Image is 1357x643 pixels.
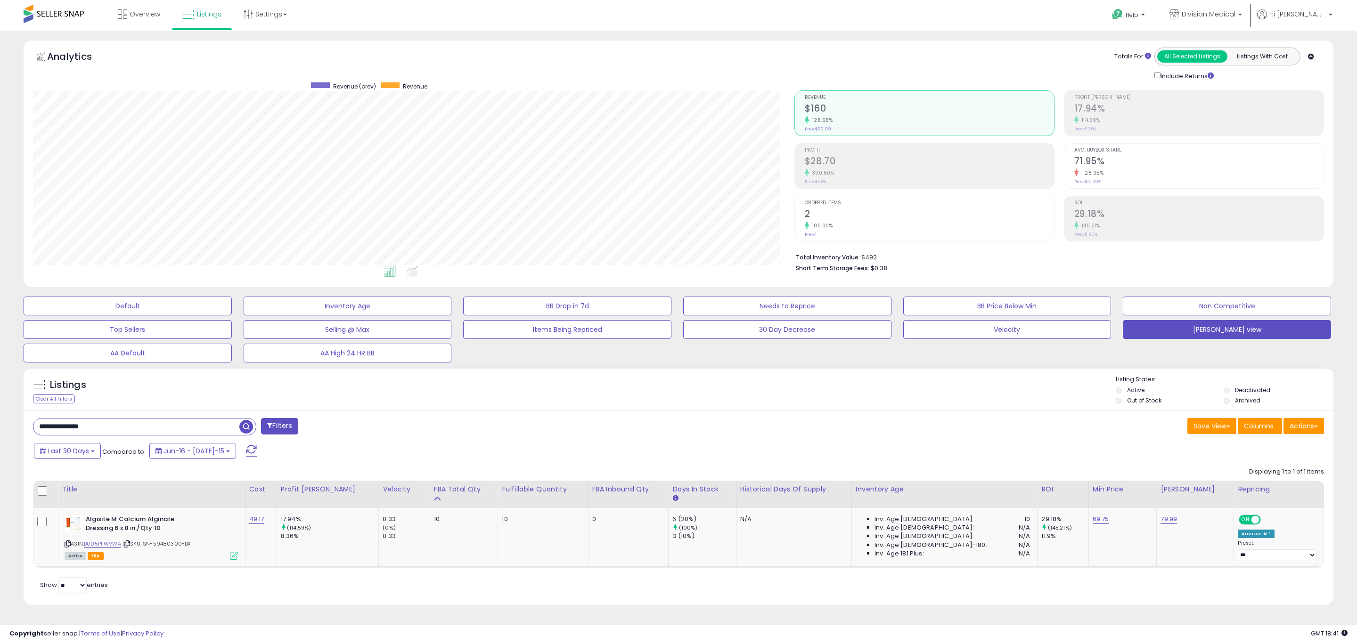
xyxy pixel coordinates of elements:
span: OFF [1259,516,1275,524]
button: Jun-16 - [DATE]-15 [149,443,236,459]
span: Inv. Age [DEMOGRAPHIC_DATA]: [875,532,974,540]
span: Hi [PERSON_NAME] [1269,9,1326,19]
span: Division Medical [1182,9,1235,19]
h2: $160 [805,103,1054,116]
button: BB Drop in 7d [463,297,671,315]
h2: 17.94% [1074,103,1324,116]
a: Help [1104,1,1154,31]
div: 0.33 [383,515,429,523]
a: B005PFWVWA [84,540,121,548]
span: Help [1126,11,1138,19]
small: (114.59%) [287,524,311,531]
div: 17.94% [281,515,378,523]
button: All Selected Listings [1157,50,1227,63]
a: Hi [PERSON_NAME] [1257,9,1332,31]
h2: 71.95% [1074,156,1324,169]
small: Prev: 100.00% [1074,179,1101,185]
button: Top Sellers [24,320,232,339]
button: Selling @ Max [244,320,452,339]
strong: Copyright [9,629,44,638]
div: 10 [502,515,580,523]
span: Revenue [805,95,1054,100]
div: FBA Total Qty [434,484,494,494]
small: (145.21%) [1048,524,1072,531]
button: Listings With Cost [1227,50,1297,63]
span: Inv. Age [DEMOGRAPHIC_DATA]: [875,523,974,532]
small: 100.00% [809,222,833,229]
button: [PERSON_NAME] view [1123,320,1331,339]
li: $492 [796,251,1317,262]
button: Items Being Repriced [463,320,671,339]
div: Clear All Filters [33,394,75,403]
span: Overview [130,9,160,19]
button: Columns [1238,418,1282,434]
span: N/A [1019,532,1030,540]
span: Profit [805,148,1054,153]
span: ROI [1074,201,1324,206]
button: Non Competitive [1123,297,1331,315]
small: 128.58% [809,117,833,124]
b: Algisite M Calcium Alginate Dressing 6 x 8 in./Qty 10 [86,515,200,535]
span: | SKU: SN-59480300-BX [123,540,191,547]
span: Inv. Age 181 Plus: [875,549,924,558]
p: Listing States: [1116,375,1334,384]
h2: 29.18% [1074,209,1324,221]
div: Repricing [1238,484,1320,494]
button: BB Price Below Min [903,297,1112,315]
div: ROI [1041,484,1084,494]
div: 0 [592,515,662,523]
div: N/A [740,515,844,523]
span: Ordered Items [805,201,1054,206]
small: 390.60% [809,169,834,177]
div: Preset: [1238,540,1316,561]
b: Short Term Storage Fees: [796,264,869,272]
span: Inv. Age [DEMOGRAPHIC_DATA]-180: [875,541,987,549]
a: Privacy Policy [122,629,163,638]
h2: $28.70 [805,156,1054,169]
div: 10 [434,515,491,523]
button: Inventory Age [244,297,452,315]
span: 10 [1024,515,1030,523]
span: Columns [1244,421,1274,431]
div: Include Returns [1147,70,1225,81]
span: N/A [1019,541,1030,549]
div: 3 (10%) [672,532,736,540]
small: -28.05% [1079,169,1104,177]
span: Jun-16 - [DATE]-15 [163,446,224,456]
span: $0.38 [871,264,887,273]
div: Min Price [1093,484,1153,494]
label: Active [1127,386,1144,394]
small: (0%) [383,524,396,531]
div: Displaying 1 to 1 of 1 items [1249,467,1324,476]
small: Prev: $69.99 [805,126,831,132]
div: Title [62,484,241,494]
a: 79.99 [1161,514,1177,524]
button: AA High 24 HR BB [244,344,452,362]
span: FBA [88,552,104,560]
label: Archived [1235,396,1260,404]
span: 2025-08-15 18:41 GMT [1311,629,1348,638]
label: Out of Stock [1127,396,1161,404]
button: Default [24,297,232,315]
span: Revenue [403,82,427,90]
h5: Analytics [47,50,110,65]
span: Listings [197,9,221,19]
small: Prev: 11.90% [1074,232,1097,237]
div: Totals For [1114,52,1151,61]
div: seller snap | | [9,629,163,638]
small: Prev: 1 [805,232,817,237]
button: AA Default [24,344,232,362]
small: Days In Stock. [672,494,678,503]
small: 114.59% [1079,117,1100,124]
div: 8.36% [281,532,378,540]
a: 49.17 [249,514,264,524]
span: ON [1240,516,1252,524]
button: Actions [1283,418,1324,434]
div: Inventory Age [856,484,1033,494]
div: Days In Stock [672,484,732,494]
small: 145.21% [1079,222,1100,229]
button: 30 Day Decrease [683,320,891,339]
a: 69.75 [1093,514,1109,524]
h5: Listings [50,378,86,392]
i: Get Help [1112,8,1123,20]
